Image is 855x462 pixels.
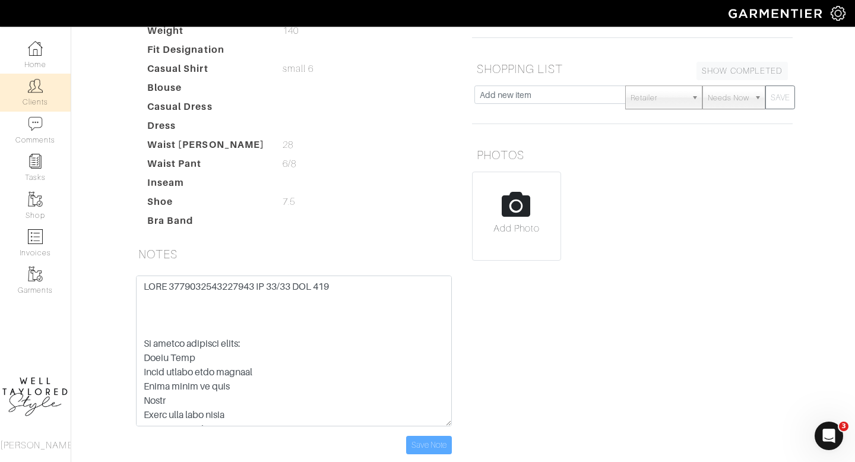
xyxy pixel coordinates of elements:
img: garments-icon-b7da505a4dc4fd61783c78ac3ca0ef83fa9d6f193b1c9dc38574b1d14d53ca28.png [28,267,43,281]
img: orders-icon-0abe47150d42831381b5fb84f609e132dff9fe21cb692f30cb5eec754e2cba89.png [28,229,43,244]
input: Add new item [474,86,626,104]
span: 28 [283,138,293,152]
span: Retailer [631,86,686,110]
button: SAVE [765,86,795,109]
span: 140 [283,24,299,38]
dt: Inseam [138,176,274,195]
a: SHOW COMPLETED [696,62,788,80]
dt: Bra Band [138,214,274,233]
img: gear-icon-white-bd11855cb880d31180b6d7d6211b90ccbf57a29d726f0c71d8c61bd08dd39cc2.png [831,6,845,21]
span: Needs Now [708,86,749,110]
span: 3 [839,422,848,431]
input: Save Note [406,436,452,454]
img: garments-icon-b7da505a4dc4fd61783c78ac3ca0ef83fa9d6f193b1c9dc38574b1d14d53ca28.png [28,192,43,207]
img: dashboard-icon-dbcd8f5a0b271acd01030246c82b418ddd0df26cd7fceb0bd07c9910d44c42f6.png [28,41,43,56]
img: garmentier-logo-header-white-b43fb05a5012e4ada735d5af1a66efaba907eab6374d6393d1fbf88cb4ef424d.png [723,3,831,24]
dt: Shoe [138,195,274,214]
img: reminder-icon-8004d30b9f0a5d33ae49ab947aed9ed385cf756f9e5892f1edd6e32f2345188e.png [28,154,43,169]
dt: Casual Shirt [138,62,274,81]
dt: Blouse [138,81,274,100]
span: small 6 [283,62,313,76]
dt: Waist Pant [138,157,274,176]
span: 6/8 [283,157,296,171]
span: 7.5 [283,195,295,209]
dt: Dress [138,119,274,138]
h5: NOTES [134,242,454,266]
dt: Waist [PERSON_NAME] [138,138,274,157]
dt: Casual Dress [138,100,274,119]
h5: PHOTOS [472,143,793,167]
img: comment-icon-a0a6a9ef722e966f86d9cbdc48e553b5cf19dbc54f86b18d962a5391bc8f6eb6.png [28,116,43,131]
h5: SHOPPING LIST [472,57,793,81]
iframe: Intercom live chat [815,422,843,450]
textarea: LORE 3779032543227943 IP 33/33 DOL 419 Si ametco adipisci elits: Doeiu Temp Incid utlabo etdo mag... [136,276,452,426]
dt: Weight [138,24,274,43]
img: clients-icon-6bae9207a08558b7cb47a8932f037763ab4055f8c8b6bfacd5dc20c3e0201464.png [28,78,43,93]
dt: Fit Designation [138,43,274,62]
